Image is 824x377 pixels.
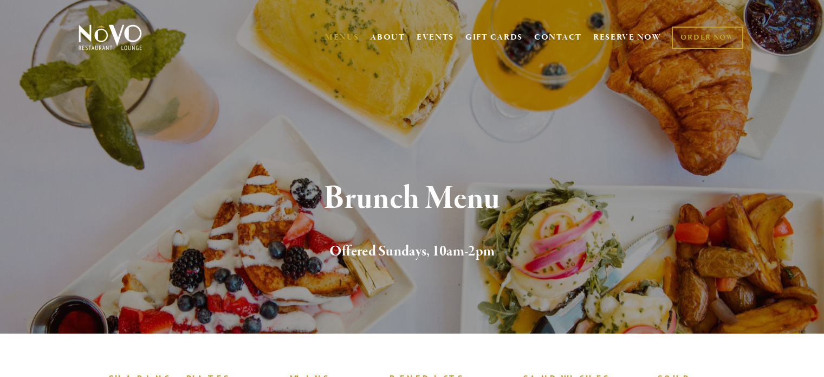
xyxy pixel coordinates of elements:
a: EVENTS [417,32,454,43]
h2: Offered Sundays, 10am-2pm [96,240,728,263]
h1: Brunch Menu [96,181,728,216]
a: CONTACT [534,27,582,48]
a: RESERVE NOW [593,27,661,48]
img: Novo Restaurant &amp; Lounge [76,24,144,51]
a: ORDER NOW [672,27,743,49]
a: ABOUT [370,32,405,43]
a: MENUS [325,32,359,43]
a: GIFT CARDS [465,27,523,48]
